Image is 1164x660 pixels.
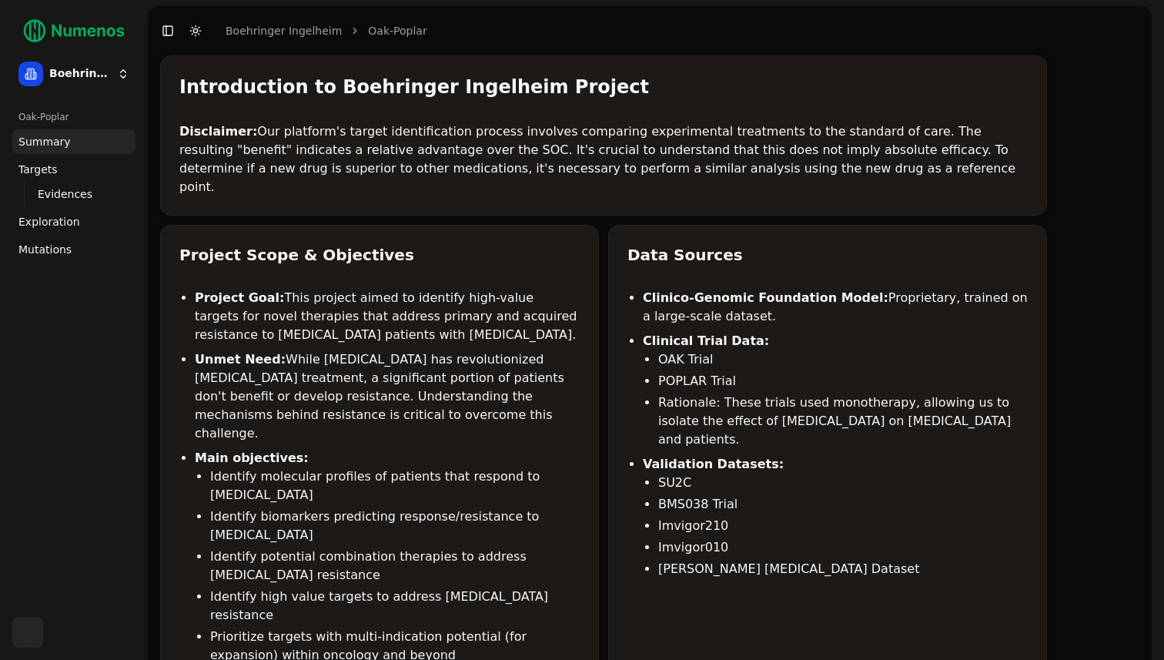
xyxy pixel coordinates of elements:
[658,495,1028,514] li: BMS038 Trial
[627,244,1028,266] div: Data Sources
[18,214,80,229] span: Exploration
[12,55,135,92] button: Boehringer Ingelheim
[210,588,580,625] li: Identify high value targets to address [MEDICAL_DATA] resistance
[195,290,284,305] strong: Project Goal:
[210,467,580,504] li: Identify molecular profiles of patients that respond to [MEDICAL_DATA]
[179,244,580,266] div: Project Scope & Objectives
[12,157,135,182] a: Targets
[49,67,111,81] span: Boehringer Ingelheim
[658,517,1028,535] li: Imvigor210
[658,474,1028,492] li: SU2C
[157,20,179,42] button: Toggle Sidebar
[195,350,580,443] li: While [MEDICAL_DATA] has revolutionized [MEDICAL_DATA] treatment, a significant portion of patien...
[185,20,206,42] button: Toggle Dark Mode
[643,457,784,471] strong: Validation Datasets:
[12,129,135,154] a: Summary
[18,162,58,177] span: Targets
[210,508,580,544] li: Identify biomarkers predicting response/resistance to [MEDICAL_DATA]
[226,23,342,39] a: Boehringer Ingelheim
[643,333,769,348] strong: Clinical Trial Data:
[18,242,72,257] span: Mutations
[12,105,135,129] div: Oak-Poplar
[179,122,1028,196] p: Our platform's target identification process involves comparing experimental treatments to the st...
[658,538,1028,557] li: Imvigor010
[179,124,257,139] strong: Disclaimer:
[658,560,1028,578] li: [PERSON_NAME] [MEDICAL_DATA] Dataset
[658,372,1028,390] li: POPLAR Trial
[12,209,135,234] a: Exploration
[12,237,135,262] a: Mutations
[226,23,427,39] nav: breadcrumb
[38,186,92,202] span: Evidences
[18,134,71,149] span: Summary
[195,289,580,344] li: This project aimed to identify high-value targets for novel therapies that address primary and ac...
[12,12,135,49] img: Numenos
[210,548,580,585] li: Identify potential combination therapies to address [MEDICAL_DATA] resistance
[179,75,1028,99] div: Introduction to Boehringer Ingelheim Project
[368,23,426,39] a: Oak-Poplar
[643,289,1028,326] li: Proprietary, trained on a large-scale dataset.
[195,352,286,367] strong: Unmet Need:
[658,350,1028,369] li: OAK Trial
[643,290,888,305] strong: Clinico-Genomic Foundation Model:
[195,451,309,465] strong: Main objectives:
[658,394,1028,449] li: Rationale: These trials used monotherapy, allowing us to isolate the effect of [MEDICAL_DATA] on ...
[32,183,117,205] a: Evidences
